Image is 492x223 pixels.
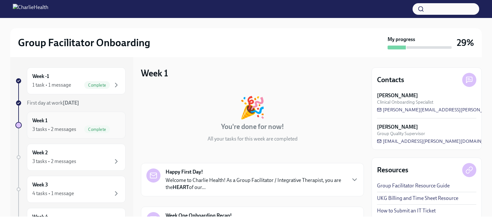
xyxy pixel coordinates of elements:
a: UKG Billing and Time Sheet Resource [377,195,458,202]
h4: Resources [377,165,408,175]
div: 3 tasks • 2 messages [32,158,76,165]
strong: [DATE] [63,100,79,106]
a: Week 13 tasks • 2 messagesComplete [15,112,126,139]
a: Group Facilitator Resource Guide [377,182,450,189]
div: 🎉 [239,97,266,118]
span: Clinical Onboarding Specialist [377,99,433,105]
h3: 29% [457,37,474,48]
h2: Group Facilitator Onboarding [18,36,150,49]
span: First day at work [27,100,79,106]
strong: My progress [388,36,415,43]
h6: Week -1 [32,73,49,80]
a: How to Submit an IT Ticket [377,207,436,214]
h3: Week 1 [141,67,168,79]
a: Week -11 task • 1 messageComplete [15,67,126,94]
div: 3 tasks • 2 messages [32,126,76,133]
p: Welcome to Charlie Health! As a Group Facilitator / Integrative Therapist, you are the of our... [166,177,346,191]
strong: [PERSON_NAME] [377,92,418,99]
h4: You're done for now! [221,122,284,132]
h6: Week 4 [32,213,48,220]
strong: Week One Onboarding Recap! [166,212,232,219]
h6: Week 1 [32,117,47,124]
img: CharlieHealth [13,4,48,14]
a: Week 23 tasks • 2 messages [15,144,126,171]
a: First day at work[DATE] [15,99,126,107]
span: Complete [84,127,110,132]
div: 4 tasks • 1 message [32,190,74,197]
h6: Week 2 [32,149,48,156]
strong: [PERSON_NAME] [377,124,418,131]
a: Week 34 tasks • 1 message [15,176,126,203]
p: All your tasks for this week are completed [208,135,298,142]
strong: Happy First Day! [166,168,203,176]
h4: Contacts [377,75,404,85]
div: 1 task • 1 message [32,81,71,89]
h6: Week 3 [32,181,48,188]
span: Group Quality Supervisor [377,131,425,137]
span: Complete [84,83,110,88]
strong: HEART [173,184,189,190]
